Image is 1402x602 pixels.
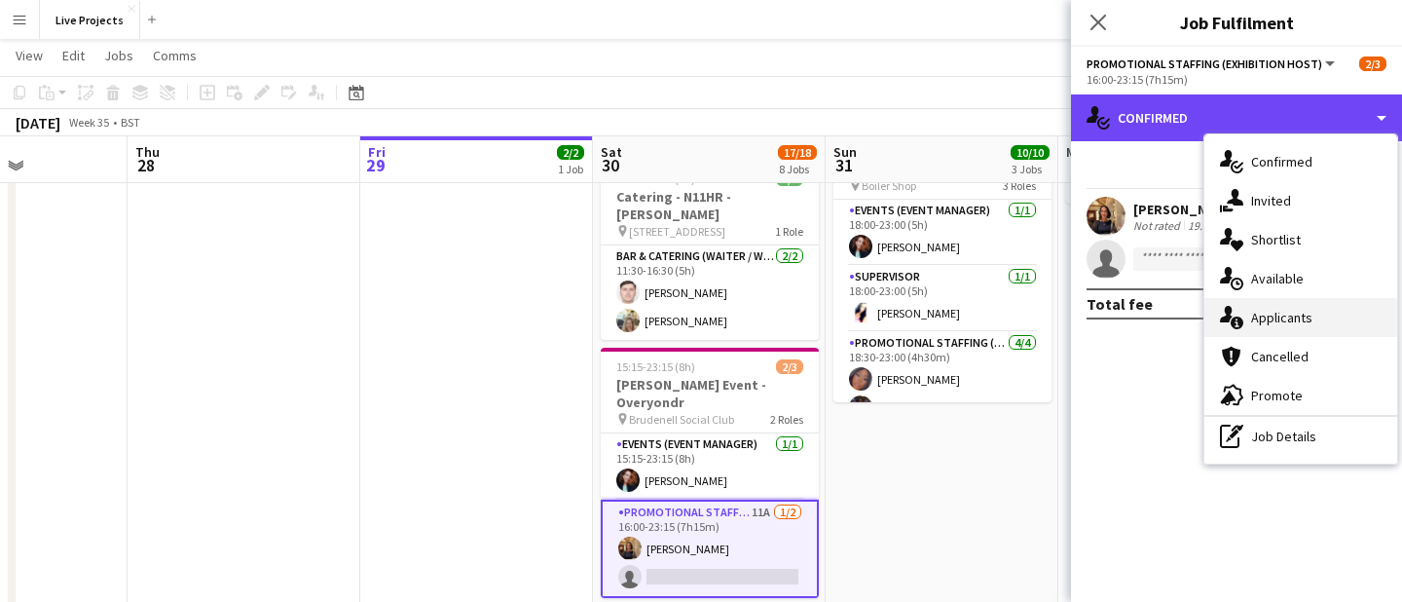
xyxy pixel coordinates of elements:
[368,143,386,161] span: Fri
[1087,56,1322,71] span: Promotional Staffing (Exhibition Host)
[132,154,160,176] span: 28
[862,178,916,193] span: Boiler Shop
[601,188,819,223] h3: Catering - N11HR - [PERSON_NAME]
[16,113,60,132] div: [DATE]
[8,43,51,68] a: View
[1133,218,1184,233] div: Not rated
[1071,94,1402,141] div: Confirmed
[833,266,1051,332] app-card-role: Supervisor1/118:00-23:00 (5h)[PERSON_NAME]
[62,47,85,64] span: Edit
[601,245,819,340] app-card-role: Bar & Catering (Waiter / waitress)2/211:30-16:30 (5h)[PERSON_NAME][PERSON_NAME]
[601,376,819,411] h3: [PERSON_NAME] Event - Overyondr
[776,359,803,374] span: 2/3
[1204,417,1397,456] div: Job Details
[1359,56,1386,71] span: 2/3
[1066,143,1091,161] span: Mon
[135,143,160,161] span: Thu
[153,47,197,64] span: Comms
[1204,181,1397,220] div: Invited
[778,145,817,160] span: 17/18
[833,200,1051,266] app-card-role: Events (Event Manager)1/118:00-23:00 (5h)[PERSON_NAME]
[1012,162,1049,176] div: 3 Jobs
[1071,10,1402,35] h3: Job Fulfilment
[64,115,113,130] span: Week 35
[601,433,819,500] app-card-role: Events (Event Manager)1/115:15-23:15 (8h)[PERSON_NAME]
[629,224,725,239] span: [STREET_ADDRESS]
[598,154,622,176] span: 30
[1184,218,1231,233] div: 19.05mi
[770,412,803,427] span: 2 Roles
[1087,56,1338,71] button: Promotional Staffing (Exhibition Host)
[558,162,583,176] div: 1 Job
[601,160,819,340] app-job-card: 11:30-16:30 (5h)2/2Catering - N11HR - [PERSON_NAME] [STREET_ADDRESS]1 RoleBar & Catering (Waiter ...
[1204,259,1397,298] div: Available
[55,43,92,68] a: Edit
[40,1,140,39] button: Live Projects
[833,143,857,161] span: Sun
[145,43,204,68] a: Comms
[1011,145,1050,160] span: 10/10
[1204,376,1397,415] div: Promote
[557,145,584,160] span: 2/2
[365,154,386,176] span: 29
[16,47,43,64] span: View
[1204,337,1397,376] div: Cancelled
[616,359,695,374] span: 15:15-23:15 (8h)
[1204,298,1397,337] div: Applicants
[1087,294,1153,314] div: Total fee
[833,114,1051,402] app-job-card: 18:00-23:00 (5h)6/6[PERSON_NAME] Event - Overyondr Boiler Shop3 RolesEvents (Event Manager)1/118:...
[1204,142,1397,181] div: Confirmed
[629,412,734,427] span: Brudenell Social Club
[121,115,140,130] div: BST
[601,348,819,598] app-job-card: 15:15-23:15 (8h)2/3[PERSON_NAME] Event - Overyondr Brudenell Social Club2 RolesEvents (Event Mana...
[1204,220,1397,259] div: Shortlist
[1003,178,1036,193] span: 3 Roles
[1063,154,1091,176] span: 1
[96,43,141,68] a: Jobs
[104,47,133,64] span: Jobs
[833,332,1051,489] app-card-role: Promotional Staffing (Exhibition Host)4/418:30-23:00 (4h30m)[PERSON_NAME][PERSON_NAME]
[601,500,819,598] app-card-role: Promotional Staffing (Exhibition Host)11A1/216:00-23:15 (7h15m)[PERSON_NAME]
[779,162,816,176] div: 8 Jobs
[1087,72,1386,87] div: 16:00-23:15 (7h15m)
[775,224,803,239] span: 1 Role
[1133,201,1236,218] div: [PERSON_NAME]
[830,154,857,176] span: 31
[601,143,622,161] span: Sat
